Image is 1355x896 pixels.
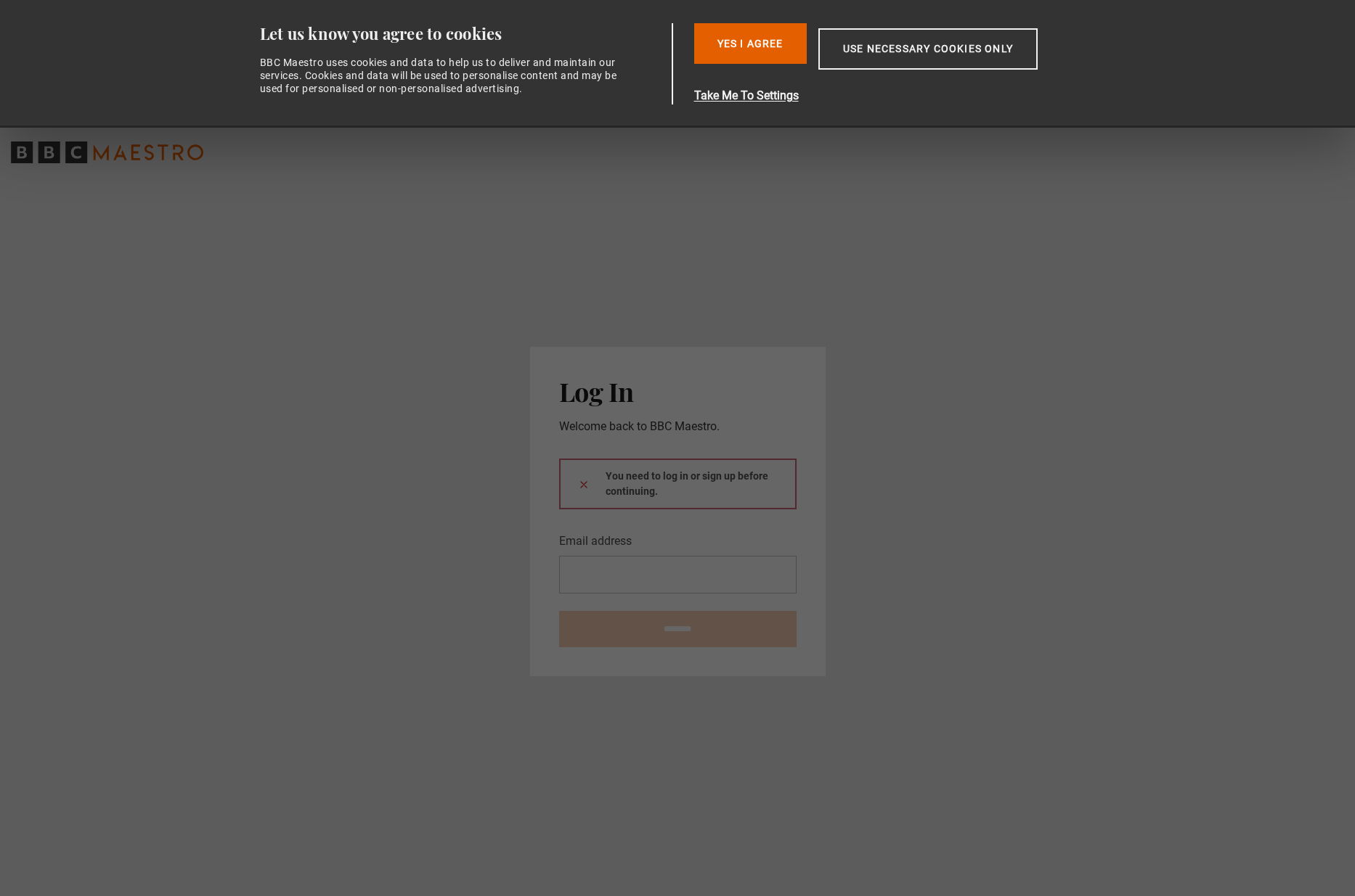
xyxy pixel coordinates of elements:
[818,28,1038,70] button: Use necessary cookies only
[11,141,203,163] svg: BBC Maestro
[694,23,807,64] button: Yes I Agree
[260,23,667,44] div: Let us know you agree to cookies
[559,418,797,435] p: Welcome back to BBC Maestro.
[694,87,1107,104] button: Take Me To Settings
[559,376,797,406] h2: Log In
[559,459,797,509] div: You need to log in or sign up before continuing.
[559,533,632,550] label: Email address
[260,56,626,96] div: BBC Maestro uses cookies and data to help us to deliver and maintain our services. Cookies and da...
